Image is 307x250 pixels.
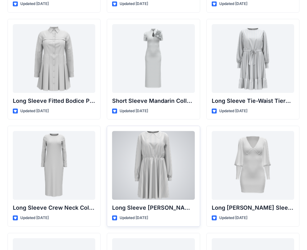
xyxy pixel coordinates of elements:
[20,108,49,114] p: Updated [DATE]
[13,131,95,200] a: Long Sleeve Crew Neck Column Dress
[112,24,195,93] a: Short Sleeve Mandarin Collar Sheath Dress with Floral Appliqué
[13,97,95,105] p: Long Sleeve Fitted Bodice Pleated Mini Shirt Dress
[212,203,294,212] p: Long [PERSON_NAME] Sleeve Ruched Mini Dress
[120,1,148,7] p: Updated [DATE]
[212,131,294,200] a: Long Bishop Sleeve Ruched Mini Dress
[112,131,195,200] a: Long Sleeve Peter Pan Collar Gathered Waist Dress
[112,97,195,105] p: Short Sleeve Mandarin Collar Sheath Dress with Floral Appliqué
[13,203,95,212] p: Long Sleeve Crew Neck Column Dress
[219,215,248,221] p: Updated [DATE]
[13,24,95,93] a: Long Sleeve Fitted Bodice Pleated Mini Shirt Dress
[212,24,294,93] a: Long Sleeve Tie-Waist Tiered Hem Midi Dress
[120,215,148,221] p: Updated [DATE]
[20,215,49,221] p: Updated [DATE]
[20,1,49,7] p: Updated [DATE]
[219,1,248,7] p: Updated [DATE]
[112,203,195,212] p: Long Sleeve [PERSON_NAME] Collar Gathered Waist Dress
[120,108,148,114] p: Updated [DATE]
[219,108,248,114] p: Updated [DATE]
[212,97,294,105] p: Long Sleeve Tie-Waist Tiered Hem Midi Dress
